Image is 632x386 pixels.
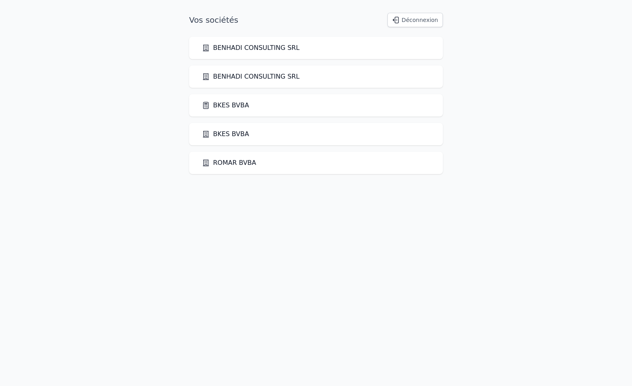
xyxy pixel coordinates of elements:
[202,43,300,53] a: BENHADI CONSULTING SRL
[202,72,300,81] a: BENHADI CONSULTING SRL
[202,101,249,110] a: BKES BVBA
[202,129,249,139] a: BKES BVBA
[202,158,256,168] a: ROMAR BVBA
[189,14,238,26] h1: Vos sociétés
[387,13,443,27] button: Déconnexion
